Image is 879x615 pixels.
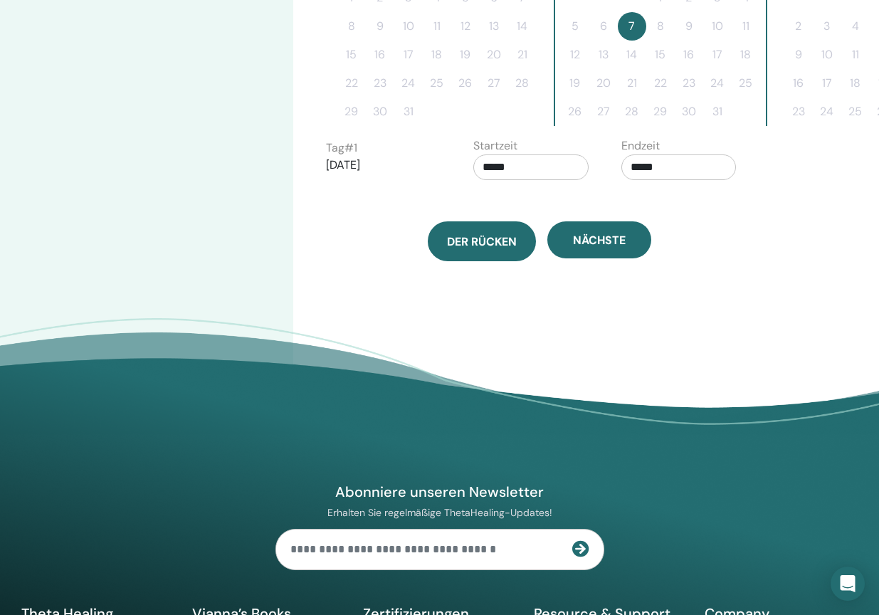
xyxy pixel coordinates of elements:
button: 27 [480,69,508,98]
button: 25 [423,69,451,98]
button: 17 [813,69,841,98]
button: 30 [675,98,703,126]
button: 9 [366,12,394,41]
button: 21 [508,41,537,69]
button: 28 [618,98,646,126]
button: 21 [618,69,646,98]
button: 18 [841,69,870,98]
button: 14 [618,41,646,69]
button: 12 [561,41,589,69]
button: 16 [675,41,703,69]
button: 19 [561,69,589,98]
button: 4 [841,12,870,41]
button: 11 [732,12,760,41]
span: Nächste [573,233,626,248]
button: 15 [337,41,366,69]
button: 13 [589,41,618,69]
button: 10 [394,12,423,41]
button: 23 [784,98,813,126]
button: 23 [675,69,703,98]
button: 5 [561,12,589,41]
button: 25 [841,98,870,126]
button: 30 [366,98,394,126]
button: 22 [337,69,366,98]
label: Startzeit [473,137,517,154]
button: Nächste [547,221,651,258]
button: 11 [841,41,870,69]
div: Open Intercom Messenger [831,567,865,601]
button: 8 [646,12,675,41]
button: 27 [589,98,618,126]
button: 29 [337,98,366,126]
button: 31 [703,98,732,126]
button: 6 [589,12,618,41]
button: 24 [394,69,423,98]
button: Der Rücken [428,221,536,261]
button: 28 [508,69,537,98]
label: Endzeit [621,137,660,154]
button: 26 [451,69,480,98]
button: 10 [813,41,841,69]
button: 19 [451,41,480,69]
button: 9 [675,12,703,41]
button: 15 [646,41,675,69]
button: 9 [784,41,813,69]
button: 12 [451,12,480,41]
button: 3 [813,12,841,41]
button: 24 [813,98,841,126]
button: 16 [366,41,394,69]
p: Erhalten Sie regelmäßige ThetaHealing-Updates! [275,506,604,519]
button: 22 [646,69,675,98]
button: 26 [561,98,589,126]
button: 11 [423,12,451,41]
button: 13 [480,12,508,41]
button: 25 [732,69,760,98]
h4: Abonniere unseren Newsletter [275,483,604,501]
p: [DATE] [326,157,441,174]
button: 31 [394,98,423,126]
button: 10 [703,12,732,41]
button: 17 [394,41,423,69]
button: 14 [508,12,537,41]
button: 18 [423,41,451,69]
button: 20 [480,41,508,69]
button: 20 [589,69,618,98]
button: 17 [703,41,732,69]
button: 2 [784,12,813,41]
label: Tag # 1 [326,140,357,157]
button: 18 [732,41,760,69]
span: Der Rücken [447,234,517,249]
button: 29 [646,98,675,126]
button: 16 [784,69,813,98]
button: 7 [618,12,646,41]
button: 23 [366,69,394,98]
button: 24 [703,69,732,98]
button: 8 [337,12,366,41]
